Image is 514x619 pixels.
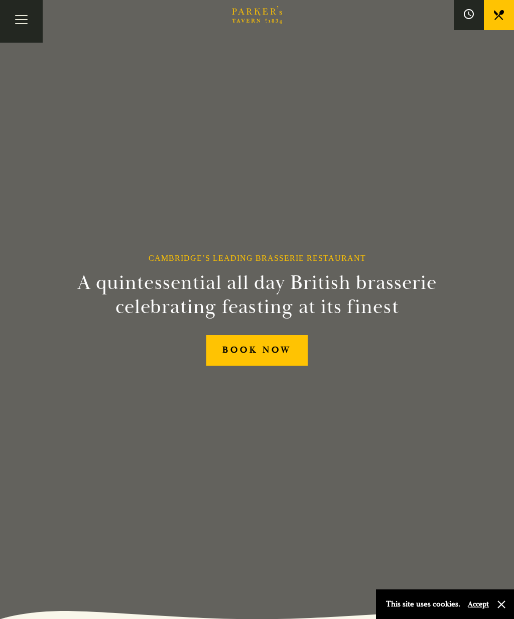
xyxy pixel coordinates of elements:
[68,271,446,319] h2: A quintessential all day British brasserie celebrating feasting at its finest
[496,599,506,609] button: Close and accept
[149,253,366,263] h1: Cambridge’s Leading Brasserie Restaurant
[386,597,460,611] p: This site uses cookies.
[468,599,489,609] button: Accept
[206,335,308,366] a: BOOK NOW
